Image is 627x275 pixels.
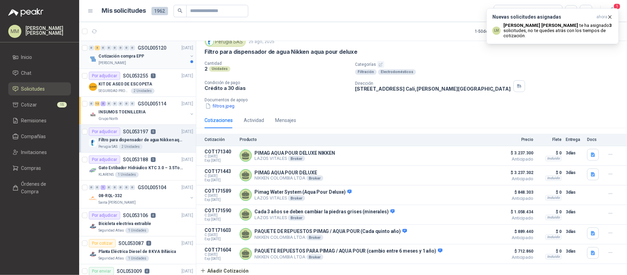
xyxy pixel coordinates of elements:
[89,55,97,63] img: Company Logo
[499,177,533,181] span: Anticipado
[537,137,562,142] p: Flete
[101,45,106,50] div: 0
[537,208,562,216] p: $ 0
[117,269,142,274] p: SOL053009
[124,45,129,50] div: 0
[119,144,143,150] div: 2 Unidades
[492,27,501,35] div: LM
[21,85,45,93] span: Solicitudes
[205,137,236,142] p: Cotización
[537,169,562,177] p: $ 0
[254,150,335,156] p: PIMAG AQUA POUR DELUXE NIKKEN
[205,169,236,174] p: COT171443
[79,153,196,181] a: Por adjudicarSOL0531885[DATE] Company LogoGato Estibador Hidráulico KTC 3.0 – 3.5Ton 1.2mt HPTKLA...
[205,80,349,85] p: Condición de pago
[254,235,407,240] p: NIKKEN COLOMBIA LTDA
[118,101,123,106] div: 0
[124,101,129,106] div: 0
[545,156,562,161] div: Incluido
[254,248,442,254] p: PAQUETE REPUESTOS PARA PIMAG / AQUA POUR (cambio entre 6 meses y 1 año)
[254,254,442,260] p: NIKKEN COLOMBIA LTDA
[545,195,562,201] div: Incluido
[499,149,533,157] span: $ 3.237.300
[21,101,37,109] span: Cotizar
[118,185,123,190] div: 0
[545,234,562,240] div: Incluido
[98,88,129,94] p: SEGURIDAD PROVISER LTDA
[181,101,193,107] p: [DATE]
[125,256,149,261] div: 1 Unidades
[205,208,236,213] p: COT171590
[499,255,533,259] span: Anticipado
[115,172,139,177] div: 1 Unidades
[178,8,182,13] span: search
[89,128,120,136] div: Por adjudicar
[106,101,112,106] div: 0
[587,137,601,142] p: Docs
[98,116,118,122] p: Grupo North
[138,185,166,190] p: GSOL005104
[209,66,230,72] div: Unidades
[98,228,124,233] p: Seguridad Atlas
[8,98,71,111] a: Cotizar15
[205,102,235,110] button: filtros.jpeg
[79,236,196,264] a: Por cotizarSOL0530870[DATE] Company LogoPlanta Eléctrica Diesel de 8 KVA BifásicaSeguridad Atlas1...
[537,247,562,255] p: $ 0
[181,156,193,163] p: [DATE]
[254,215,395,221] p: LAZOS VITALES
[21,149,47,156] span: Invitaciones
[205,61,349,66] p: Cantidad
[545,254,562,259] div: Incluido
[288,215,305,221] div: Broker
[151,129,156,134] p: 6
[25,26,71,35] p: [PERSON_NAME] [PERSON_NAME]
[503,23,578,28] b: [PERSON_NAME] [PERSON_NAME]
[206,38,213,45] img: Company Logo
[240,137,495,142] p: Producto
[79,125,196,153] a: Por adjudicarSOL0531976[DATE] Company LogoFiltro para dispensador de agua Nikken aqua pour deluxe...
[123,129,148,134] p: SOL053197
[205,237,236,241] span: Exp: [DATE]
[101,101,106,106] div: 3
[205,159,236,163] span: Exp: [DATE]
[57,102,67,108] span: 15
[89,239,116,247] div: Por cotizar
[205,178,236,182] span: Exp: [DATE]
[89,222,97,231] img: Company Logo
[566,208,583,216] p: 3 días
[8,130,71,143] a: Compañías
[566,169,583,177] p: 3 días
[609,23,612,28] b: 3
[98,165,184,171] p: Gato Estibador Hidráulico KTC 3.0 – 3.5Ton 1.2mt HPT
[499,188,533,196] span: $ 848.303
[89,211,120,220] div: Por adjudicar
[181,184,193,191] p: [DATE]
[89,111,97,119] img: Company Logo
[112,185,117,190] div: 0
[89,45,94,50] div: 0
[492,14,594,20] h3: Nuevas solicitudes asignadas
[130,185,135,190] div: 0
[254,175,323,181] p: NIKKEN COLOMBIA LTDA
[181,268,193,275] p: [DATE]
[123,157,148,162] p: SOL053188
[205,253,236,257] span: C: [DATE]
[151,157,156,162] p: 5
[131,88,155,94] div: 2 Unidades
[205,154,236,159] span: C: [DATE]
[254,156,335,161] p: LAZOS VITALES
[566,188,583,196] p: 3 días
[205,174,236,178] span: C: [DATE]
[112,45,117,50] div: 0
[21,53,32,61] span: Inicio
[89,166,97,175] img: Company Logo
[205,257,236,261] span: Exp: [DATE]
[98,109,146,115] p: INSUMOS TOENILLERIA
[8,25,21,38] div: MM
[89,72,120,80] div: Por adjudicar
[146,241,151,246] p: 0
[98,53,144,60] p: Cotización compra EPP
[89,194,97,203] img: Company Logo
[8,177,71,198] a: Órdenes de Compra
[181,73,193,79] p: [DATE]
